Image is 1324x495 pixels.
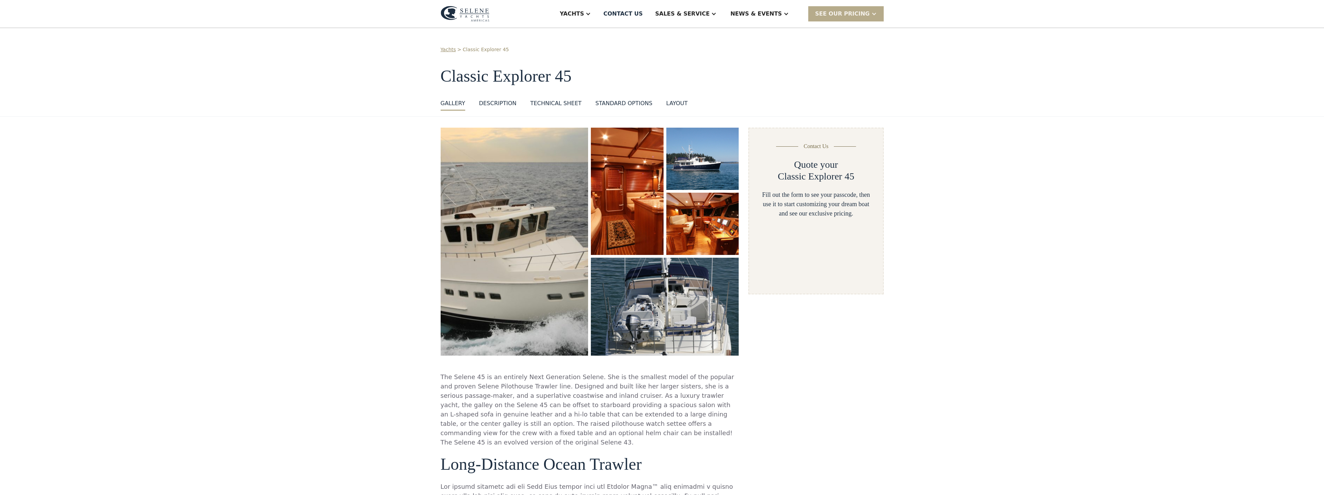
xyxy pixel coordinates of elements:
div: Contact US [603,10,643,18]
a: Technical sheet [530,99,582,111]
form: Yacht Detail Page form [748,128,883,294]
h2: Long-Distance Ocean Trawler [441,455,739,474]
a: open lightbox [666,193,739,255]
div: SEE Our Pricing [808,6,884,21]
a: open lightbox [666,128,739,190]
a: Classic Explorer 45 [463,46,509,53]
div: GALLERY [441,99,465,108]
div: DESCRIPTION [479,99,516,108]
div: Fill out the form to see your passcode, then use it to start customizing your dream boat and see ... [760,190,872,218]
img: 45 foot motor yacht [591,128,663,255]
div: Contact Us [804,142,829,150]
div: Yachts [560,10,584,18]
h1: Classic Explorer 45 [441,67,884,85]
div: Technical sheet [530,99,582,108]
img: 45 foot motor yacht [666,193,739,255]
div: News & EVENTS [730,10,782,18]
h2: Quote your [794,159,838,171]
div: Sales & Service [655,10,710,18]
div: standard options [595,99,652,108]
p: The Selene 45 is an entirely Next Generation Selene. She is the smallest model of the popular and... [441,372,739,447]
a: Yachts [441,46,456,53]
img: 45 foot motor yacht [441,128,588,356]
img: 45 foot motor yacht [591,258,739,356]
div: SEE Our Pricing [815,10,870,18]
a: standard options [595,99,652,111]
div: layout [666,99,688,108]
h2: Classic Explorer 45 [778,171,854,182]
a: open lightbox [441,128,588,356]
a: open lightbox [591,258,739,356]
a: DESCRIPTION [479,99,516,111]
a: GALLERY [441,99,465,111]
a: open lightbox [591,128,663,255]
iframe: Form 1 [760,228,872,280]
img: logo [441,6,489,22]
a: layout [666,99,688,111]
div: > [457,46,461,53]
img: 45 foot motor yacht [666,128,739,190]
